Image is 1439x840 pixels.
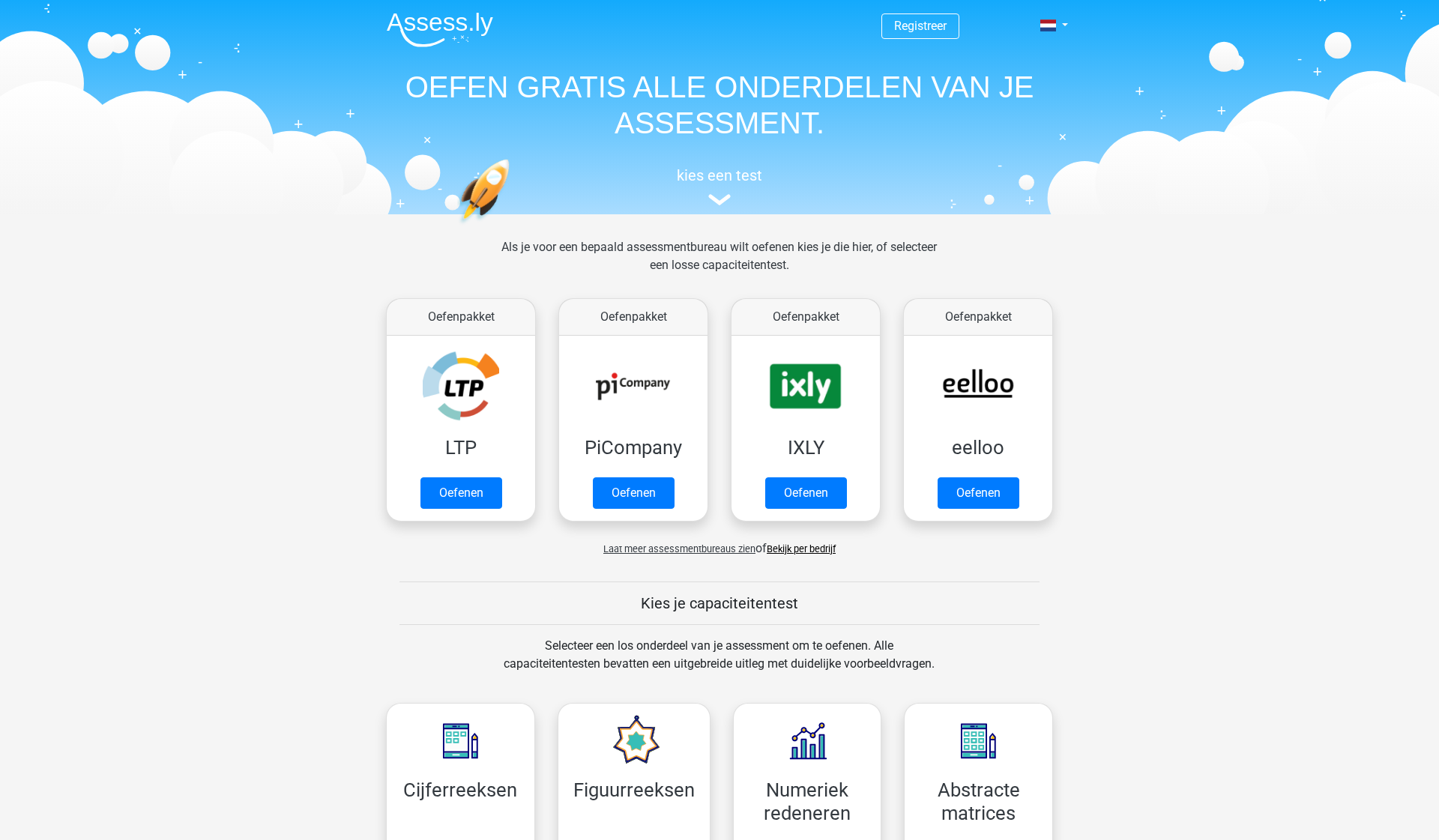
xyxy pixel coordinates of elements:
img: assessment [708,194,731,205]
div: Als je voor een bepaald assessmentbureau wilt oefenen kies je die hier, of selecteer een losse ca... [489,238,949,292]
span: Laat meer assessmentbureaus zien [603,543,755,555]
a: Oefenen [938,477,1019,509]
a: Registreer [894,19,947,33]
a: Oefenen [593,477,675,509]
a: Bekijk per bedrijf [767,543,836,555]
div: Selecteer een los onderdeel van je assessment om te oefenen. Alle capaciteitentesten bevatten een... [489,637,949,691]
a: Oefenen [765,477,847,509]
img: oefenen [457,159,567,294]
h5: Kies je capaciteitentest [399,594,1040,612]
div: of [375,528,1064,558]
a: Oefenen [420,477,502,509]
h5: kies een test [375,166,1064,184]
h1: OEFEN GRATIS ALLE ONDERDELEN VAN JE ASSESSMENT. [375,69,1064,141]
img: Assessly [387,12,493,47]
a: kies een test [375,166,1064,206]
